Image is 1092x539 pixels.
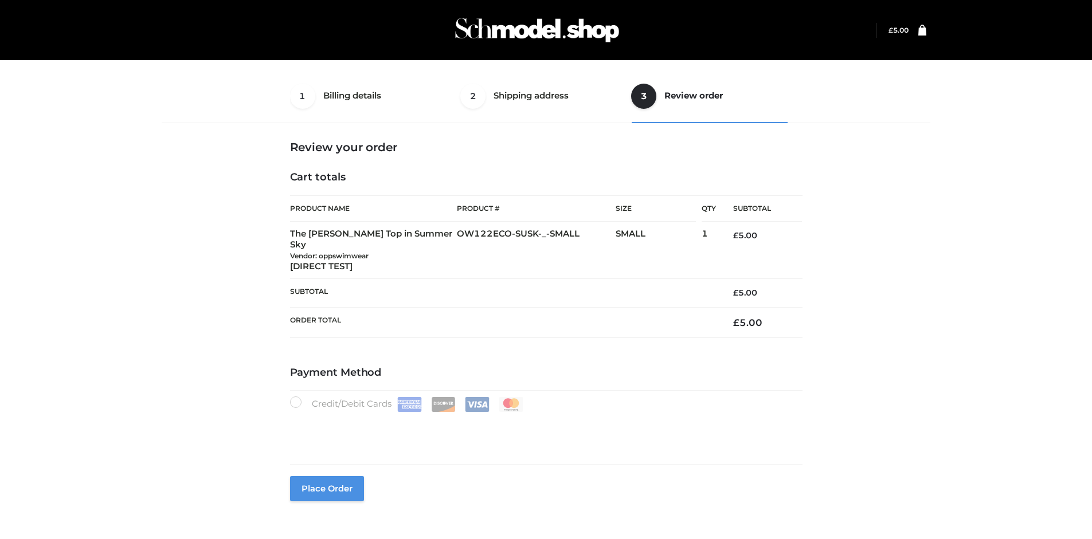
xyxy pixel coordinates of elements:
img: Schmodel Admin 964 [451,7,623,53]
span: £ [889,26,893,34]
img: Discover [431,397,456,412]
h4: Payment Method [290,367,803,379]
img: Visa [465,397,490,412]
th: Qty [702,195,716,222]
bdi: 5.00 [733,230,757,241]
span: £ [733,230,738,241]
iframe: Secure payment input frame [288,410,800,451]
th: Product # [457,195,616,222]
small: Vendor: oppswimwear [290,251,369,260]
th: Subtotal [716,196,802,222]
td: OW122ECO-SUSK-_-SMALL [457,222,616,279]
bdi: 5.00 [733,288,757,298]
a: £5.00 [889,26,909,34]
bdi: 5.00 [889,26,909,34]
h3: Review your order [290,140,803,154]
td: 1 [702,222,716,279]
button: Place order [290,476,364,501]
span: £ [733,288,738,298]
td: The [PERSON_NAME] Top in Summer Sky [DIRECT TEST] [290,222,457,279]
th: Size [616,196,696,222]
bdi: 5.00 [733,317,762,328]
label: Credit/Debit Cards [290,396,525,412]
td: SMALL [616,222,702,279]
th: Product Name [290,195,457,222]
img: Amex [397,397,422,412]
th: Subtotal [290,279,717,307]
h4: Cart totals [290,171,803,184]
span: £ [733,317,739,328]
th: Order Total [290,307,717,337]
img: Mastercard [499,397,523,412]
